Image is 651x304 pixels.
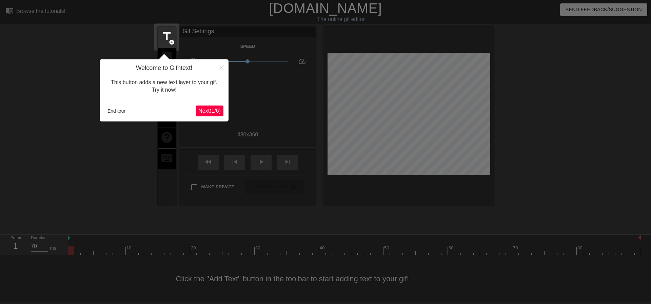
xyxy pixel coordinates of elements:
button: Next [196,106,223,116]
button: End tour [105,106,128,116]
div: This button adds a new text layer to your gif. Try it now! [105,72,223,101]
button: Close [214,59,229,75]
h4: Welcome to Gifntext! [105,64,223,72]
span: Next ( 1 / 6 ) [198,108,221,114]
